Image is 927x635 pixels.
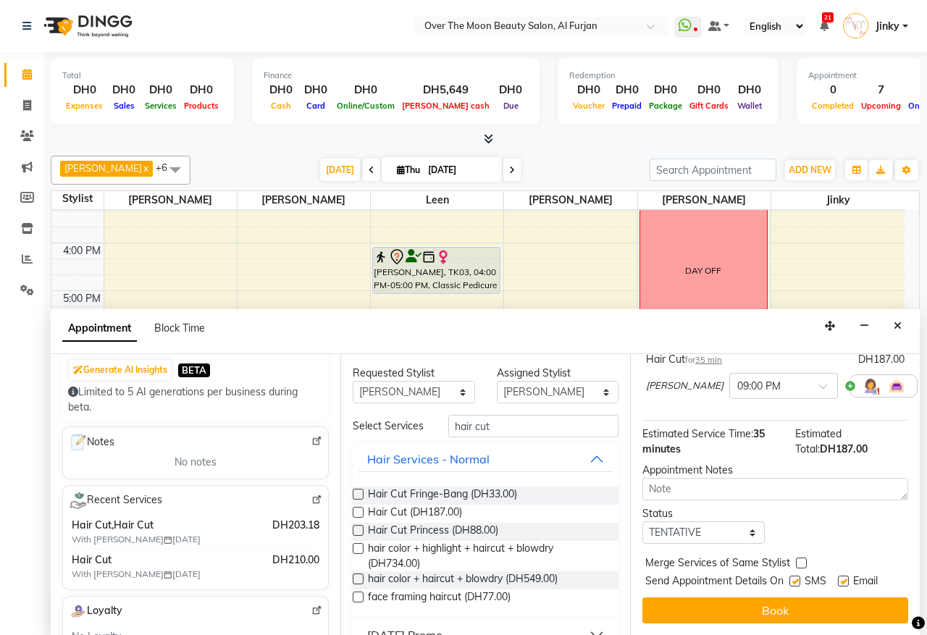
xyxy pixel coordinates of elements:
[62,70,222,82] div: Total
[272,518,319,533] span: DH203.18
[808,82,857,98] div: 0
[62,101,106,111] span: Expenses
[368,523,498,541] span: Hair Cut Princess (DH88.00)
[608,82,645,98] div: DH0
[180,101,222,111] span: Products
[608,101,645,111] span: Prepaid
[37,6,136,46] img: logo
[398,101,493,111] span: [PERSON_NAME] cash
[789,164,831,175] span: ADD NEW
[695,355,722,365] span: 35 min
[264,82,298,98] div: DH0
[51,191,104,206] div: Stylist
[62,82,106,98] div: DH0
[887,315,908,337] button: Close
[69,602,122,621] span: Loyalty
[686,82,732,98] div: DH0
[569,70,767,82] div: Redemption
[69,433,114,452] span: Notes
[62,316,137,342] span: Appointment
[342,419,437,434] div: Select Services
[154,321,205,335] span: Block Time
[64,162,142,174] span: [PERSON_NAME]
[820,20,829,33] a: 21
[156,161,178,173] span: +6
[822,12,834,22] span: 21
[448,415,618,437] input: Search by service name
[785,160,835,180] button: ADD NEW
[771,191,905,209] span: Jinky
[638,191,771,209] span: [PERSON_NAME]
[685,355,722,365] small: for
[398,82,493,98] div: DH5,649
[393,164,424,175] span: Thu
[645,82,686,98] div: DH0
[808,101,857,111] span: Completed
[238,191,370,209] span: [PERSON_NAME]
[843,13,868,38] img: Jinky
[642,463,908,478] div: Appointment Notes
[368,487,517,505] span: Hair Cut Fringe-Bang (DH33.00)
[645,101,686,111] span: Package
[68,384,323,415] div: Limited to 5 AI generations per business during beta.
[642,506,765,521] div: Status
[732,82,767,98] div: DH0
[857,101,905,111] span: Upcoming
[493,82,528,98] div: DH0
[141,82,180,98] div: DH0
[353,366,475,381] div: Requested Stylist
[298,82,333,98] div: DH0
[175,455,217,470] span: No notes
[264,70,528,82] div: Finance
[333,101,398,111] span: Online/Custom
[424,159,496,181] input: 2025-09-04
[569,82,608,98] div: DH0
[500,101,522,111] span: Due
[857,82,905,98] div: 7
[358,446,613,472] button: Hair Services - Normal
[858,352,905,367] div: DH187.00
[72,533,253,546] span: With [PERSON_NAME] [DATE]
[373,248,500,293] div: [PERSON_NAME], TK03, 04:00 PM-05:00 PM, Classic Pedicure
[642,427,753,440] span: Estimated Service Time:
[685,264,721,277] div: DAY OFF
[820,442,868,455] span: DH187.00
[642,597,908,623] button: Book
[70,360,171,380] button: Generate AI Insights
[320,159,360,181] span: [DATE]
[72,552,258,568] span: Hair Cut
[368,541,607,571] span: hair color + highlight + haircut + blowdry (DH734.00)
[69,492,162,509] span: Recent Services
[110,101,138,111] span: Sales
[504,191,637,209] span: [PERSON_NAME]
[862,377,879,395] img: Hairdresser.png
[646,379,723,393] span: [PERSON_NAME]
[368,571,558,589] span: hair color + haircut + blowdry (DH549.00)
[104,191,237,209] span: [PERSON_NAME]
[569,101,608,111] span: Voucher
[267,101,295,111] span: Cash
[686,101,732,111] span: Gift Cards
[72,518,258,533] span: Hair Cut,Hair Cut
[795,427,842,455] span: Estimated Total:
[853,573,878,592] span: Email
[60,243,104,258] div: 4:00 PM
[367,450,490,468] div: Hair Services - Normal
[368,589,511,607] span: face framing haircut (DH77.00)
[650,159,776,181] input: Search Appointment
[106,82,141,98] div: DH0
[497,366,619,381] div: Assigned Stylist
[178,363,210,377] span: BETA
[734,101,765,111] span: Wallet
[333,82,398,98] div: DH0
[272,552,319,568] span: DH210.00
[645,555,790,573] span: Merge Services of Same Stylist
[371,191,503,209] span: Leen
[303,101,329,111] span: Card
[60,291,104,306] div: 5:00 PM
[180,82,222,98] div: DH0
[645,573,784,592] span: Send Appointment Details On
[876,19,899,34] span: Jinky
[141,101,180,111] span: Services
[142,162,148,174] a: x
